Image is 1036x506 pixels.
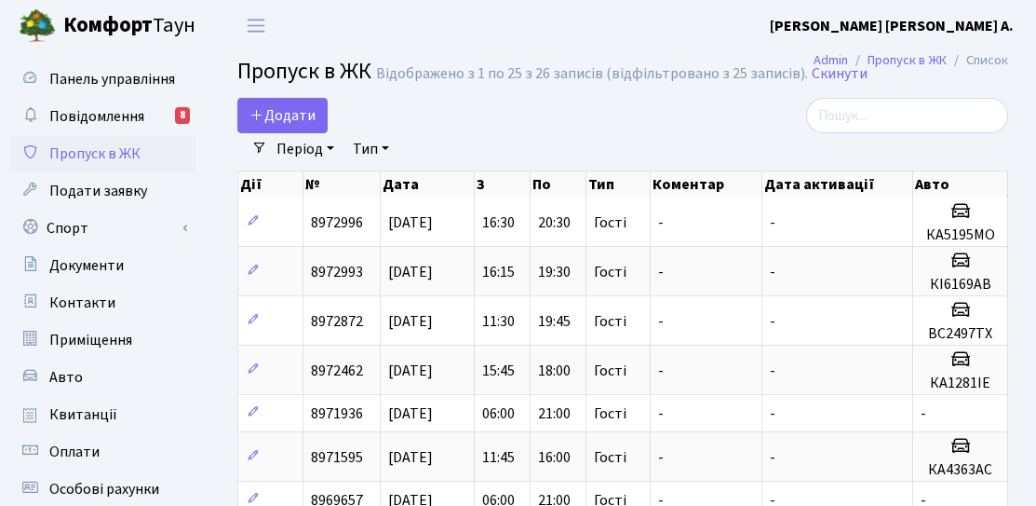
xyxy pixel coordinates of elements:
span: - [658,262,664,282]
span: Гості [594,215,626,230]
div: 8 [175,107,190,124]
a: Пропуск в ЖК [9,135,195,172]
li: Список [947,50,1008,71]
span: Контакти [49,293,115,313]
a: Квитанції [9,396,195,433]
b: Комфорт [63,10,153,40]
a: Контакти [9,284,195,321]
a: Період [269,133,342,165]
span: - [770,212,775,233]
span: 21:00 [538,403,571,424]
span: Гості [594,406,626,421]
span: 8972996 [311,212,363,233]
span: Гості [594,450,626,465]
span: - [658,447,664,468]
a: Скинути [812,65,868,83]
span: Гості [594,314,626,329]
span: Пропуск в ЖК [49,144,141,164]
span: 11:45 [482,447,515,468]
span: - [770,403,775,424]
span: 16:00 [538,447,571,468]
th: № [303,171,381,198]
span: Гості [594,265,626,280]
span: 8972872 [311,311,363,332]
span: - [658,403,664,424]
span: 19:30 [538,262,571,282]
span: Оплати [49,442,100,462]
span: [DATE] [388,361,433,381]
span: [DATE] [388,311,433,332]
a: Авто [9,359,195,396]
span: Пропуск в ЖК [237,55,371,88]
span: [DATE] [388,403,433,424]
span: - [658,361,664,381]
span: Подати заявку [49,181,147,201]
span: 16:30 [482,212,515,233]
th: З [475,171,531,198]
a: Пропуск в ЖК [868,50,947,70]
span: - [770,311,775,332]
span: [DATE] [388,262,433,282]
th: Дата активації [762,171,913,198]
span: Панель управління [49,69,175,89]
span: 16:15 [482,262,515,282]
a: Подати заявку [9,172,195,210]
span: - [770,262,775,282]
nav: breadcrumb [786,41,1036,80]
h5: КА4363АС [921,461,1000,479]
span: - [921,403,926,424]
span: 8971595 [311,447,363,468]
button: Переключити навігацію [233,10,279,41]
span: 15:45 [482,361,515,381]
span: 19:45 [538,311,571,332]
span: - [658,311,664,332]
span: 11:30 [482,311,515,332]
span: - [770,361,775,381]
span: 8972993 [311,262,363,282]
input: Пошук... [806,98,1008,133]
span: Повідомлення [49,106,144,127]
span: 8972462 [311,361,363,381]
span: [DATE] [388,212,433,233]
span: 18:00 [538,361,571,381]
a: Тип [345,133,397,165]
span: Приміщення [49,330,132,350]
img: logo.png [19,7,56,45]
h5: КА5195МО [921,226,1000,244]
a: Панель управління [9,61,195,98]
a: Admin [814,50,848,70]
th: Дата [381,171,475,198]
a: Додати [237,98,328,133]
b: [PERSON_NAME] [PERSON_NAME] А. [770,16,1014,36]
span: 8971936 [311,403,363,424]
span: Квитанції [49,404,117,425]
div: Відображено з 1 по 25 з 26 записів (відфільтровано з 25 записів). [376,65,808,83]
h5: КА1281ІЕ [921,375,1000,392]
th: Тип [586,171,650,198]
a: Повідомлення8 [9,98,195,135]
span: Додати [249,105,316,126]
span: [DATE] [388,447,433,468]
span: Таун [63,10,195,42]
th: По [531,171,586,198]
a: Оплати [9,433,195,471]
span: - [770,447,775,468]
span: - [658,212,664,233]
h5: ВС2497ТХ [921,325,1000,343]
a: Приміщення [9,321,195,359]
span: 20:30 [538,212,571,233]
span: Гості [594,363,626,378]
a: [PERSON_NAME] [PERSON_NAME] А. [770,15,1014,37]
h5: КІ6169АВ [921,276,1000,294]
th: Коментар [651,171,762,198]
a: Спорт [9,210,195,247]
span: Авто [49,367,83,388]
span: Документи [49,255,124,276]
a: Документи [9,247,195,284]
span: 06:00 [482,403,515,424]
span: Особові рахунки [49,479,159,499]
th: Авто [913,171,1008,198]
th: Дії [238,171,303,198]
